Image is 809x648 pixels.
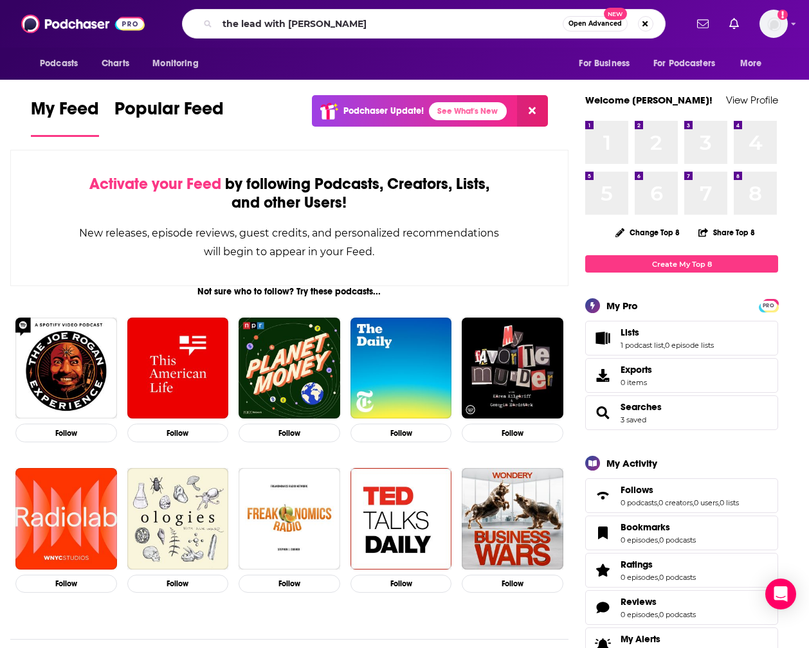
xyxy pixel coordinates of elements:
[585,321,778,355] span: Lists
[585,478,778,513] span: Follows
[621,401,662,413] a: Searches
[15,424,117,442] button: Follow
[570,51,646,76] button: open menu
[585,255,778,273] a: Create My Top 8
[621,610,658,619] a: 0 episodes
[114,98,224,137] a: Popular Feed
[40,55,78,73] span: Podcasts
[653,55,715,73] span: For Podcasters
[608,224,687,240] button: Change Top 8
[127,575,229,593] button: Follow
[726,94,778,106] a: View Profile
[585,553,778,588] span: Ratings
[720,498,739,507] a: 0 lists
[563,16,628,32] button: Open AdvancedNew
[102,55,129,73] span: Charts
[621,415,646,424] a: 3 saved
[127,424,229,442] button: Follow
[718,498,720,507] span: ,
[75,224,504,261] div: New releases, episode reviews, guest credits, and personalized recommendations will begin to appe...
[606,457,657,469] div: My Activity
[15,318,117,419] img: The Joe Rogan Experience
[590,404,615,422] a: Searches
[659,535,696,544] a: 0 podcasts
[659,498,693,507] a: 0 creators
[621,633,660,645] span: My Alerts
[239,468,340,570] a: Freakonomics Radio
[350,424,452,442] button: Follow
[621,573,658,582] a: 0 episodes
[659,610,696,619] a: 0 podcasts
[621,364,652,375] span: Exports
[621,341,664,350] a: 1 podcast list
[621,535,658,544] a: 0 episodes
[143,51,215,76] button: open menu
[182,9,666,39] div: Search podcasts, credits, & more...
[658,573,659,582] span: ,
[694,498,718,507] a: 0 users
[10,286,568,297] div: Not sure who to follow? Try these podcasts...
[692,13,714,35] a: Show notifications dropdown
[590,524,615,542] a: Bookmarks
[590,366,615,384] span: Exports
[585,395,778,430] span: Searches
[31,98,99,127] span: My Feed
[568,21,622,27] span: Open Advanced
[350,575,452,593] button: Follow
[114,98,224,127] span: Popular Feed
[657,498,659,507] span: ,
[621,327,639,338] span: Lists
[152,55,198,73] span: Monitoring
[759,10,788,38] img: User Profile
[350,318,452,419] a: The Daily
[585,590,778,625] span: Reviews
[621,521,670,533] span: Bookmarks
[759,10,788,38] span: Logged in as susansaulny
[585,516,778,550] span: Bookmarks
[590,487,615,505] a: Follows
[462,424,563,442] button: Follow
[645,51,734,76] button: open menu
[759,10,788,38] button: Show profile menu
[777,10,788,20] svg: Add a profile image
[127,318,229,419] img: This American Life
[462,468,563,570] img: Business Wars
[75,175,504,212] div: by following Podcasts, Creators, Lists, and other Users!
[740,55,762,73] span: More
[585,358,778,393] a: Exports
[590,598,615,616] a: Reviews
[31,51,95,76] button: open menu
[93,51,137,76] a: Charts
[239,318,340,419] img: Planet Money
[621,596,657,607] span: Reviews
[658,535,659,544] span: ,
[761,301,776,310] span: PRO
[621,484,653,496] span: Follows
[239,575,340,593] button: Follow
[462,575,563,593] button: Follow
[621,559,696,570] a: Ratings
[21,12,145,36] img: Podchaser - Follow, Share and Rate Podcasts
[621,559,653,570] span: Ratings
[621,484,739,496] a: Follows
[462,318,563,419] img: My Favorite Murder with Karen Kilgariff and Georgia Hardstark
[664,341,665,350] span: ,
[698,220,756,245] button: Share Top 8
[621,378,652,387] span: 0 items
[15,575,117,593] button: Follow
[658,610,659,619] span: ,
[724,13,744,35] a: Show notifications dropdown
[606,300,638,312] div: My Pro
[127,468,229,570] img: Ologies with Alie Ward
[659,573,696,582] a: 0 podcasts
[350,468,452,570] img: TED Talks Daily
